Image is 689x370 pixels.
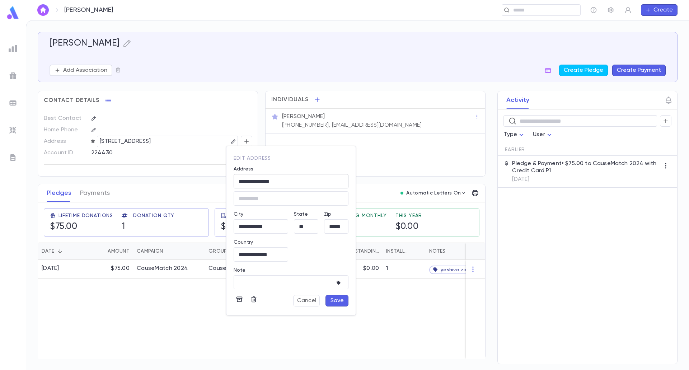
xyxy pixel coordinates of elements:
label: State [294,211,308,217]
button: Cancel [293,295,320,306]
label: Address [234,166,253,172]
span: edit address [234,156,271,161]
label: Country [234,239,253,245]
button: Save [325,295,348,306]
label: Note [234,267,246,273]
label: City [234,211,244,217]
label: Zip [324,211,331,217]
